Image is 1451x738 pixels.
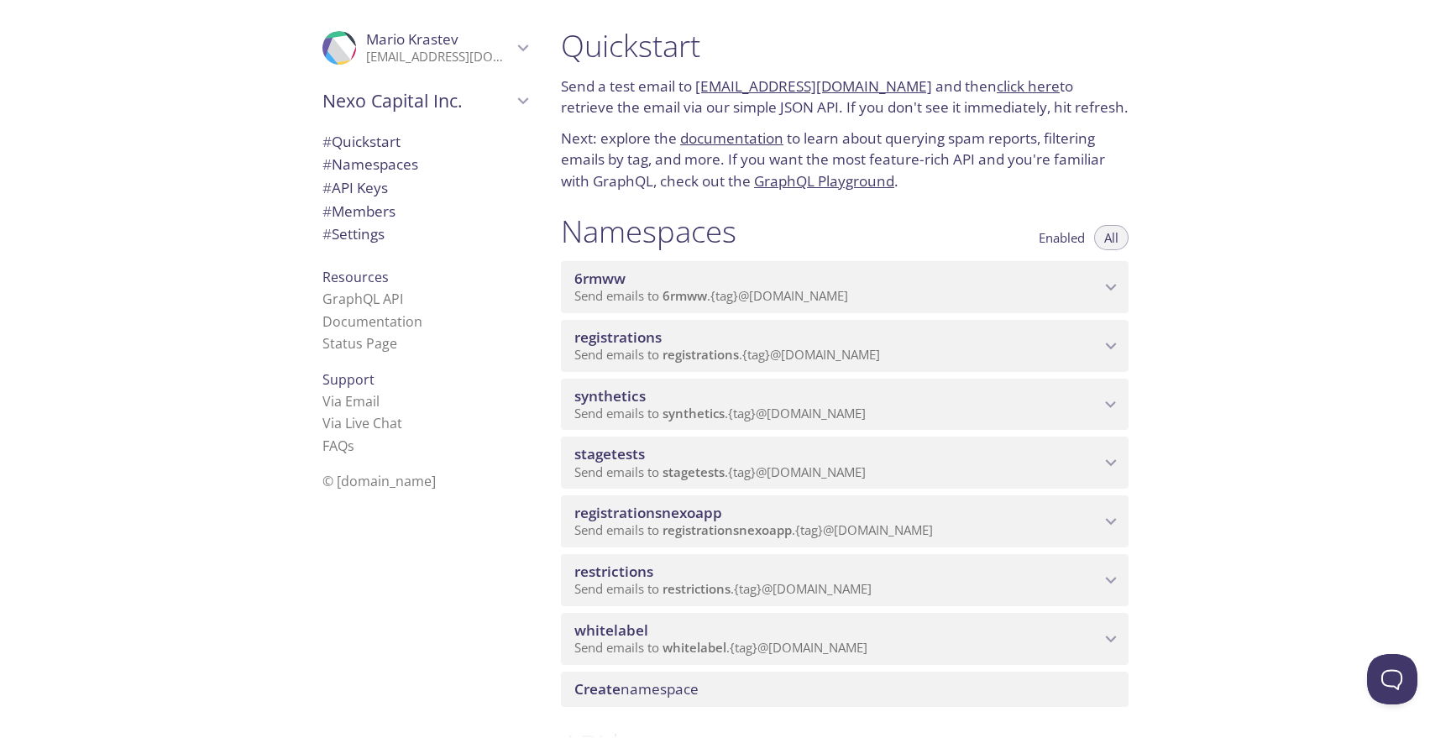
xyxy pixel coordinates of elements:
span: s [348,437,354,455]
div: Nexo Capital Inc. [309,79,541,123]
span: registrationsnexoapp [574,503,722,522]
span: registrations [574,327,662,347]
button: Enabled [1029,225,1095,250]
div: Quickstart [309,130,541,154]
div: API Keys [309,176,541,200]
div: Members [309,200,541,223]
div: Team Settings [309,222,541,246]
span: # [322,202,332,221]
div: Create namespace [561,672,1129,707]
span: Create [574,679,621,699]
span: Mario Krastev [366,29,458,49]
a: Via Email [322,392,380,411]
span: 6rmww [663,287,707,304]
div: 6rmww namespace [561,261,1129,313]
div: restrictions namespace [561,554,1129,606]
div: registrations namespace [561,320,1129,372]
div: Mario Krastev [309,20,541,76]
span: synthetics [663,405,725,421]
span: Send emails to . {tag} @[DOMAIN_NAME] [574,405,866,421]
a: Status Page [322,334,397,353]
p: [EMAIL_ADDRESS][DOMAIN_NAME] [366,49,512,65]
span: stagetests [574,444,645,463]
span: Nexo Capital Inc. [322,89,512,113]
a: [EMAIL_ADDRESS][DOMAIN_NAME] [695,76,932,96]
span: Send emails to . {tag} @[DOMAIN_NAME] [574,580,872,597]
a: click here [997,76,1060,96]
span: # [322,154,332,174]
a: Via Live Chat [322,414,402,432]
span: Resources [322,268,389,286]
span: restrictions [663,580,731,597]
span: Namespaces [322,154,418,174]
span: restrictions [574,562,653,581]
span: Send emails to . {tag} @[DOMAIN_NAME] [574,346,880,363]
p: Send a test email to and then to retrieve the email via our simple JSON API. If you don't see it ... [561,76,1129,118]
div: whitelabel namespace [561,613,1129,665]
h1: Namespaces [561,212,736,250]
span: Quickstart [322,132,401,151]
span: Send emails to . {tag} @[DOMAIN_NAME] [574,521,933,538]
span: API Keys [322,178,388,197]
span: # [322,132,332,151]
span: whitelabel [574,620,648,640]
a: Documentation [322,312,422,331]
span: Send emails to . {tag} @[DOMAIN_NAME] [574,463,866,480]
span: Support [322,370,375,389]
div: synthetics namespace [561,379,1129,431]
span: © [DOMAIN_NAME] [322,472,436,490]
p: Next: explore the to learn about querying spam reports, filtering emails by tag, and more. If you... [561,128,1129,192]
button: All [1094,225,1129,250]
span: Members [322,202,395,221]
div: stagetests namespace [561,437,1129,489]
a: documentation [680,128,783,148]
div: registrationsnexoapp namespace [561,495,1129,547]
span: Send emails to . {tag} @[DOMAIN_NAME] [574,287,848,304]
span: stagetests [663,463,725,480]
h1: Quickstart [561,27,1129,65]
span: Settings [322,224,385,243]
iframe: Help Scout Beacon - Open [1367,654,1417,704]
span: Send emails to . {tag} @[DOMAIN_NAME] [574,639,867,656]
span: registrationsnexoapp [663,521,792,538]
a: GraphQL Playground [754,171,894,191]
span: 6rmww [574,269,626,288]
span: registrations [663,346,739,363]
span: synthetics [574,386,646,406]
span: whitelabel [663,639,726,656]
span: # [322,224,332,243]
a: FAQ [322,437,354,455]
span: # [322,178,332,197]
div: Namespaces [309,153,541,176]
a: GraphQL API [322,290,403,308]
span: namespace [574,679,699,699]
